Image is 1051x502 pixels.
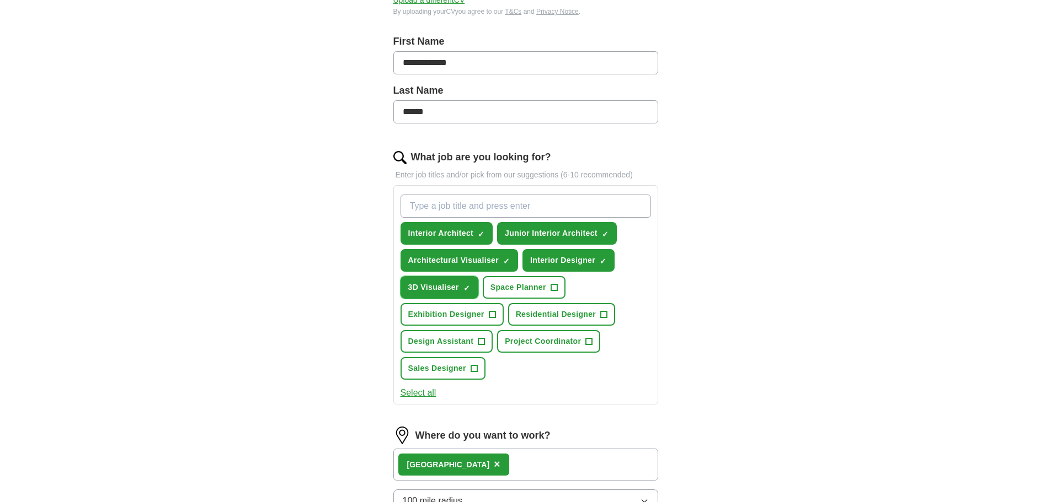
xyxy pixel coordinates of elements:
[407,459,490,471] div: [GEOGRAPHIC_DATA]
[522,249,615,272] button: Interior Designer✓
[408,309,484,320] span: Exhibition Designer
[494,456,500,473] button: ×
[490,282,546,293] span: Space Planner
[401,249,519,272] button: Architectural Visualiser✓
[401,222,493,245] button: Interior Architect✓
[401,330,493,353] button: Design Assistant
[393,151,407,164] img: search.png
[408,282,459,293] span: 3D Visualiser
[497,330,600,353] button: Project Coordinator
[600,257,606,266] span: ✓
[401,303,504,326] button: Exhibition Designer
[408,336,474,347] span: Design Assistant
[393,34,658,49] label: First Name
[408,363,466,374] span: Sales Designer
[530,255,595,266] span: Interior Designer
[505,8,521,15] a: T&Cs
[408,255,499,266] span: Architectural Visualiser
[505,228,597,239] span: Junior Interior Architect
[478,230,484,239] span: ✓
[505,336,581,347] span: Project Coordinator
[497,222,617,245] button: Junior Interior Architect✓
[483,276,565,299] button: Space Planner
[393,427,411,444] img: location.png
[602,230,609,239] span: ✓
[401,386,436,400] button: Select all
[463,284,470,293] span: ✓
[415,428,551,443] label: Where do you want to work?
[494,458,500,470] span: ×
[401,357,486,380] button: Sales Designer
[411,150,551,165] label: What job are you looking for?
[503,257,510,266] span: ✓
[393,7,658,17] div: By uploading your CV you agree to our and .
[408,228,474,239] span: Interior Architect
[508,303,616,326] button: Residential Designer
[516,309,596,320] span: Residential Designer
[393,83,658,98] label: Last Name
[401,195,651,218] input: Type a job title and press enter
[536,8,579,15] a: Privacy Notice
[393,169,658,181] p: Enter job titles and/or pick from our suggestions (6-10 recommended)
[401,276,478,299] button: 3D Visualiser✓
